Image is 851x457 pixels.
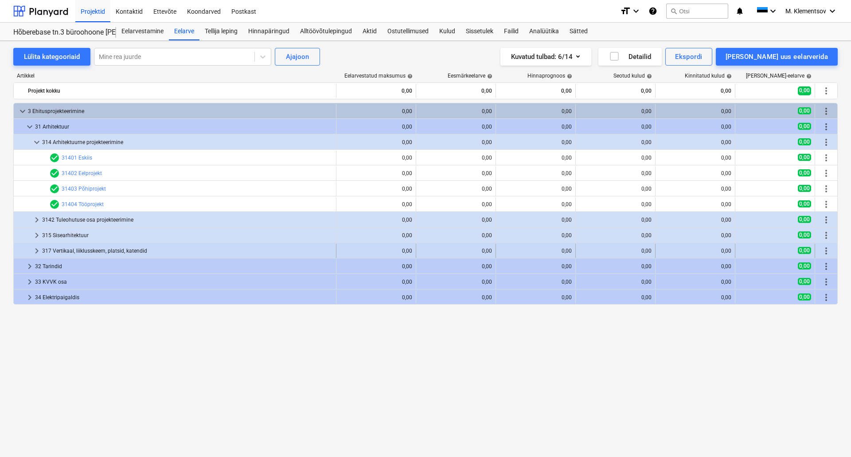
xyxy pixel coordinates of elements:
[340,186,412,192] div: 0,00
[31,246,42,256] span: keyboard_arrow_right
[500,108,572,114] div: 0,00
[785,8,826,15] span: M. Klementsov
[821,137,831,148] span: Rohkem tegevusi
[500,294,572,301] div: 0,00
[169,23,199,40] div: Eelarve
[35,259,332,273] div: 32 Tarindid
[579,294,652,301] div: 0,00
[461,23,499,40] a: Sissetulek
[28,84,332,98] div: Projekt kokku
[448,73,492,79] div: Eesmärkeelarve
[500,279,572,285] div: 0,00
[804,74,812,79] span: help
[420,139,492,145] div: 0,00
[24,261,35,272] span: keyboard_arrow_right
[420,232,492,238] div: 0,00
[579,139,652,145] div: 0,00
[500,232,572,238] div: 0,00
[49,152,60,163] span: Eelarvereal on 1 hinnapakkumist
[243,23,295,40] a: Hinnapäringud
[500,155,572,161] div: 0,00
[116,23,169,40] div: Eelarvestamine
[798,107,811,114] span: 0,00
[565,74,572,79] span: help
[344,73,413,79] div: Eelarvestatud maksumus
[527,73,572,79] div: Hinnaprognoos
[659,124,731,130] div: 0,00
[42,228,332,242] div: 315 Sisearhitektuur
[420,248,492,254] div: 0,00
[821,184,831,194] span: Rohkem tegevusi
[524,23,564,40] a: Analüütika
[31,137,42,148] span: keyboard_arrow_down
[49,184,60,194] span: Eelarvereal on 1 hinnapakkumist
[821,230,831,241] span: Rohkem tegevusi
[500,201,572,207] div: 0,00
[685,73,732,79] div: Kinnitatud kulud
[28,104,332,118] div: 3 Ehitusprojekteerimine
[735,6,744,16] i: notifications
[420,201,492,207] div: 0,00
[382,23,434,40] a: Ostutellimused
[340,84,412,98] div: 0,00
[275,48,320,66] button: Ajajoon
[49,168,60,179] span: Eelarvereal on 1 hinnapakkumist
[24,292,35,303] span: keyboard_arrow_right
[485,74,492,79] span: help
[821,121,831,132] span: Rohkem tegevusi
[821,261,831,272] span: Rohkem tegevusi
[500,84,572,98] div: 0,00
[62,186,106,192] a: 31403 Põhiprojekt
[17,106,28,117] span: keyboard_arrow_down
[609,51,651,62] div: Detailid
[500,248,572,254] div: 0,00
[659,294,731,301] div: 0,00
[579,155,652,161] div: 0,00
[579,124,652,130] div: 0,00
[420,124,492,130] div: 0,00
[821,152,831,163] span: Rohkem tegevusi
[340,248,412,254] div: 0,00
[659,170,731,176] div: 0,00
[798,278,811,285] span: 0,00
[821,292,831,303] span: Rohkem tegevusi
[716,48,838,66] button: [PERSON_NAME] uus eelarverida
[659,139,731,145] div: 0,00
[340,263,412,270] div: 0,00
[579,201,652,207] div: 0,00
[659,217,731,223] div: 0,00
[579,108,652,114] div: 0,00
[579,263,652,270] div: 0,00
[62,201,104,207] a: 31404 Tööprojekt
[821,215,831,225] span: Rohkem tegevusi
[35,290,332,305] div: 34 Elektripaigaldis
[579,170,652,176] div: 0,00
[579,248,652,254] div: 0,00
[49,199,60,210] span: Eelarvereal on 1 hinnapakkumist
[798,123,811,130] span: 0,00
[295,23,357,40] div: Alltöövõtulepingud
[340,108,412,114] div: 0,00
[500,124,572,130] div: 0,00
[620,6,631,16] i: format_size
[821,277,831,287] span: Rohkem tegevusi
[340,124,412,130] div: 0,00
[746,73,812,79] div: [PERSON_NAME]-eelarve
[420,186,492,192] div: 0,00
[199,23,243,40] div: Tellija leping
[35,275,332,289] div: 33 KVVK osa
[420,263,492,270] div: 0,00
[286,51,309,62] div: Ajajoon
[798,86,811,95] span: 0,00
[357,23,382,40] a: Aktid
[821,199,831,210] span: Rohkem tegevusi
[24,277,35,287] span: keyboard_arrow_right
[500,139,572,145] div: 0,00
[675,51,702,62] div: Ekspordi
[420,170,492,176] div: 0,00
[499,23,524,40] div: Failid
